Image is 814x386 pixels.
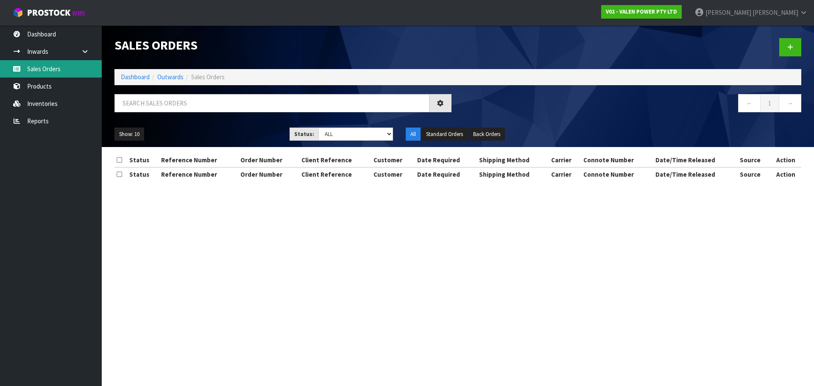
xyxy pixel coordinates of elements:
strong: V02 - VALEN POWER PTY LTD [606,8,677,15]
a: Outwards [157,73,184,81]
th: Customer [371,167,415,181]
span: ProStock [27,7,70,18]
th: Customer [371,153,415,167]
h1: Sales Orders [114,38,452,52]
th: Status [127,167,159,181]
th: Source [738,167,771,181]
th: Date/Time Released [653,167,738,181]
th: Shipping Method [477,167,549,181]
span: [PERSON_NAME] [753,8,798,17]
th: Source [738,153,771,167]
img: cube-alt.png [13,7,23,18]
th: Action [770,167,801,181]
th: Date Required [415,153,477,167]
strong: Status: [294,131,314,138]
th: Shipping Method [477,153,549,167]
a: ← [738,94,761,112]
a: Dashboard [121,73,150,81]
button: All [406,128,421,141]
input: Search sales orders [114,94,429,112]
nav: Page navigation [464,94,801,115]
th: Status [127,153,159,167]
small: WMS [72,9,85,17]
th: Client Reference [299,153,371,167]
th: Date/Time Released [653,153,738,167]
th: Connote Number [581,167,653,181]
span: [PERSON_NAME] [705,8,751,17]
span: Sales Orders [191,73,225,81]
th: Date Required [415,167,477,181]
button: Back Orders [468,128,505,141]
button: Show: 10 [114,128,144,141]
button: Standard Orders [421,128,468,141]
a: 1 [760,94,779,112]
a: → [779,94,801,112]
th: Carrier [549,153,581,167]
th: Order Number [238,153,299,167]
th: Reference Number [159,167,238,181]
th: Connote Number [581,153,653,167]
th: Action [770,153,801,167]
th: Reference Number [159,153,238,167]
th: Carrier [549,167,581,181]
th: Client Reference [299,167,371,181]
th: Order Number [238,167,299,181]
